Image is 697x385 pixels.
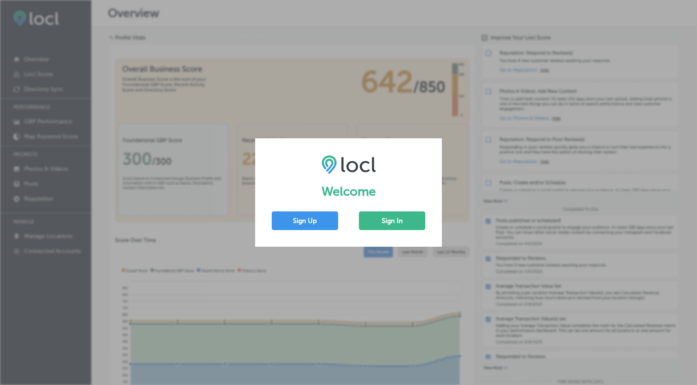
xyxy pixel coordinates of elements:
img: LOCL logo [322,155,376,174]
button: Sign In [359,211,425,230]
h1: Welcome [272,184,425,199]
button: Sign Up [272,211,338,230]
